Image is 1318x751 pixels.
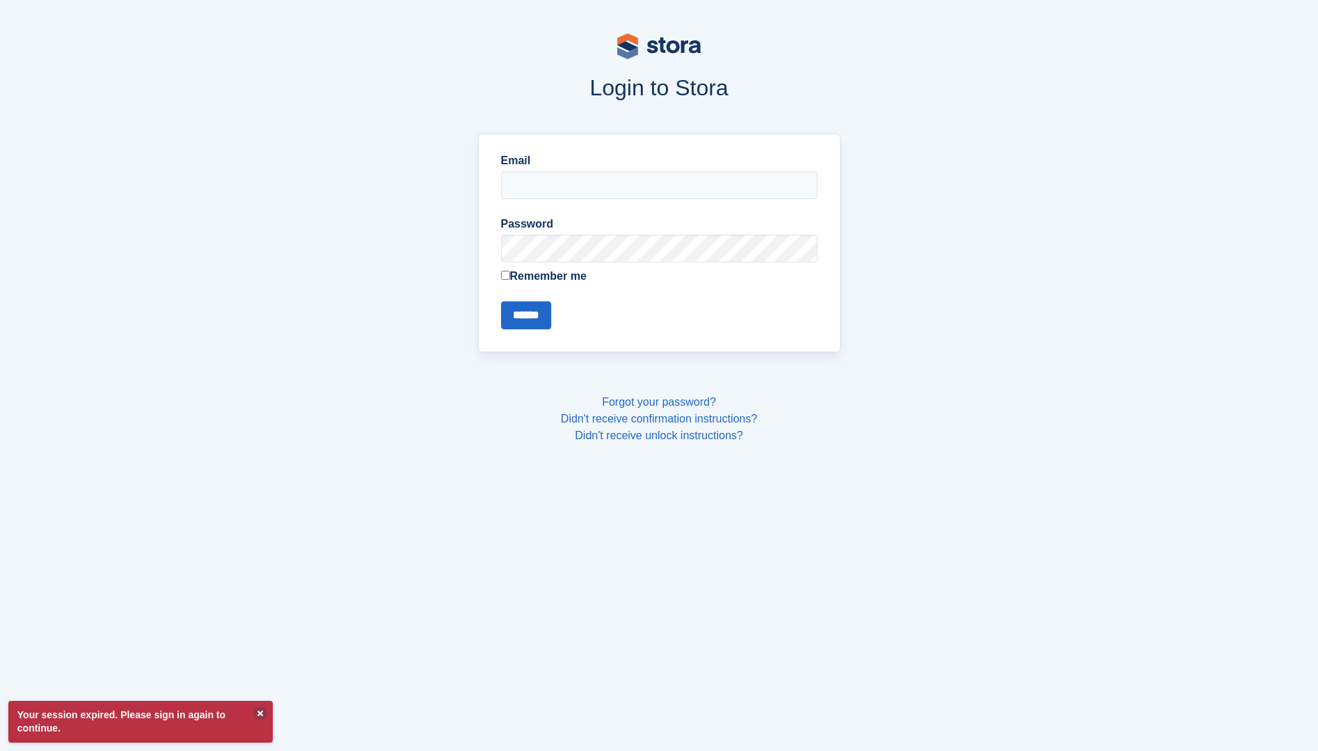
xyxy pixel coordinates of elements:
[617,33,701,59] img: stora-logo-53a41332b3708ae10de48c4981b4e9114cc0af31d8433b30ea865607fb682f29.svg
[501,271,510,280] input: Remember me
[501,216,818,232] label: Password
[602,396,716,408] a: Forgot your password?
[561,413,757,425] a: Didn't receive confirmation instructions?
[501,152,818,169] label: Email
[501,268,818,285] label: Remember me
[212,75,1106,100] h1: Login to Stora
[8,701,273,743] p: Your session expired. Please sign in again to continue.
[575,429,743,441] a: Didn't receive unlock instructions?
